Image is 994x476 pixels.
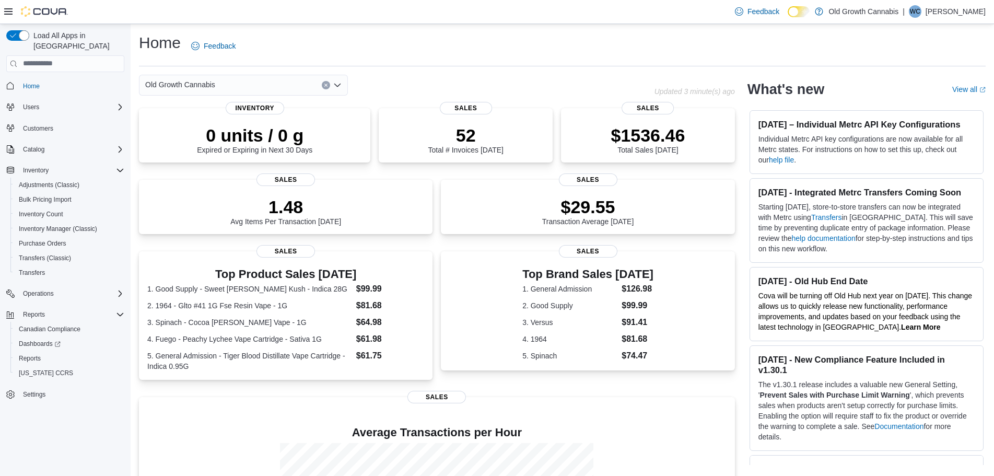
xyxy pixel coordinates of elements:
[622,299,653,312] dd: $99.99
[23,103,39,111] span: Users
[15,193,76,206] a: Bulk Pricing Import
[828,5,898,18] p: Old Growth Cannabis
[15,367,124,379] span: Washington CCRS
[15,367,77,379] a: [US_STATE] CCRS
[19,210,63,218] span: Inventory Count
[197,125,312,146] p: 0 units / 0 g
[10,251,128,265] button: Transfers (Classic)
[10,192,128,207] button: Bulk Pricing Import
[147,300,352,311] dt: 2. 1964 - Glto #41 1G Fse Resin Vape - 1G
[747,81,824,98] h2: What's new
[2,78,128,94] button: Home
[559,245,617,258] span: Sales
[2,307,128,322] button: Reports
[2,121,128,136] button: Customers
[322,81,330,89] button: Clear input
[542,196,634,217] p: $29.55
[15,193,124,206] span: Bulk Pricing Import
[903,5,905,18] p: |
[792,234,856,242] a: help documentation
[356,283,425,295] dd: $99.99
[10,207,128,222] button: Inventory Count
[622,283,653,295] dd: $126.98
[10,236,128,251] button: Purchase Orders
[145,78,215,91] span: Old Growth Cannabis
[356,333,425,345] dd: $61.98
[731,1,783,22] a: Feedback
[952,85,986,94] a: View allExternal link
[2,100,128,114] button: Users
[19,354,41,363] span: Reports
[23,310,45,319] span: Reports
[147,334,352,344] dt: 4. Fuego - Peachy Lychee Vape Cartridge - Sativa 1G
[769,156,794,164] a: help file
[333,81,342,89] button: Open list of options
[428,125,504,154] div: Total # Invoices [DATE]
[15,208,124,220] span: Inventory Count
[10,336,128,351] a: Dashboards
[440,102,492,114] span: Sales
[19,164,124,177] span: Inventory
[522,334,617,344] dt: 4. 1964
[15,352,124,365] span: Reports
[788,6,810,17] input: Dark Mode
[758,292,972,331] span: Cova will be turning off Old Hub next year on [DATE]. This change allows us to quickly release ne...
[2,286,128,301] button: Operations
[147,426,727,439] h4: Average Transactions per Hour
[15,323,124,335] span: Canadian Compliance
[23,166,49,175] span: Inventory
[19,388,50,401] a: Settings
[758,379,975,442] p: The v1.30.1 release includes a valuable new General Setting, ' ', which prevents sales when produ...
[910,5,920,18] span: WC
[204,41,236,51] span: Feedback
[2,142,128,157] button: Catalog
[611,125,685,154] div: Total Sales [DATE]
[256,245,315,258] span: Sales
[29,30,124,51] span: Load All Apps in [GEOGRAPHIC_DATA]
[19,101,124,113] span: Users
[147,268,424,281] h3: Top Product Sales [DATE]
[2,387,128,402] button: Settings
[19,143,49,156] button: Catalog
[230,196,341,226] div: Avg Items Per Transaction [DATE]
[10,351,128,366] button: Reports
[10,265,128,280] button: Transfers
[901,323,940,331] a: Learn More
[356,350,425,362] dd: $61.75
[15,352,45,365] a: Reports
[15,179,84,191] a: Adjustments (Classic)
[15,338,65,350] a: Dashboards
[758,119,975,130] h3: [DATE] – Individual Metrc API Key Configurations
[23,289,54,298] span: Operations
[23,82,40,90] span: Home
[15,223,124,235] span: Inventory Manager (Classic)
[15,223,101,235] a: Inventory Manager (Classic)
[19,308,49,321] button: Reports
[15,266,49,279] a: Transfers
[622,350,653,362] dd: $74.47
[256,173,315,186] span: Sales
[15,237,71,250] a: Purchase Orders
[759,391,909,399] strong: Prevent Sales with Purchase Limit Warning
[522,284,617,294] dt: 1. General Admission
[428,125,504,146] p: 52
[19,287,124,300] span: Operations
[10,178,128,192] button: Adjustments (Classic)
[147,317,352,328] dt: 3. Spinach - Cocoa [PERSON_NAME] Vape - 1G
[230,196,341,217] p: 1.48
[926,5,986,18] p: [PERSON_NAME]
[19,325,80,333] span: Canadian Compliance
[622,316,653,329] dd: $91.41
[522,351,617,361] dt: 5. Spinach
[19,122,124,135] span: Customers
[19,225,97,233] span: Inventory Manager (Classic)
[407,391,466,403] span: Sales
[10,322,128,336] button: Canadian Compliance
[6,74,124,429] nav: Complex example
[542,196,634,226] div: Transaction Average [DATE]
[15,179,124,191] span: Adjustments (Classic)
[15,323,85,335] a: Canadian Compliance
[874,422,923,431] a: Documentation
[19,308,124,321] span: Reports
[758,354,975,375] h3: [DATE] - New Compliance Feature Included in v1.30.1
